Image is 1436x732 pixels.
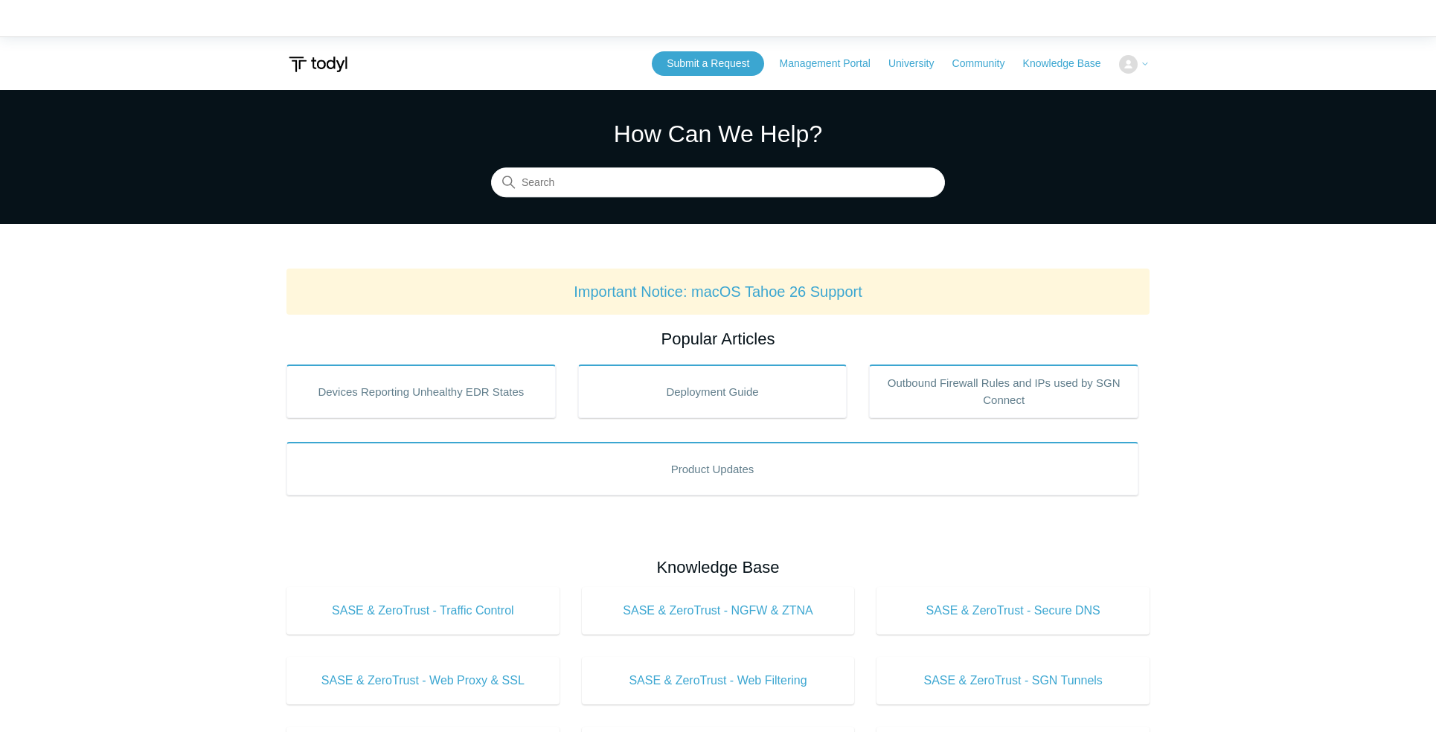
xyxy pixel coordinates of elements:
img: Todyl Support Center Help Center home page [286,51,350,78]
a: Important Notice: macOS Tahoe 26 Support [574,283,862,300]
a: SASE & ZeroTrust - NGFW & ZTNA [582,587,855,635]
a: Management Portal [780,56,885,71]
span: SASE & ZeroTrust - Web Proxy & SSL [309,672,537,690]
span: SASE & ZeroTrust - NGFW & ZTNA [604,602,833,620]
a: University [888,56,949,71]
a: Deployment Guide [578,365,847,418]
a: Product Updates [286,442,1138,495]
h1: How Can We Help? [491,116,945,152]
span: SASE & ZeroTrust - SGN Tunnels [899,672,1127,690]
span: SASE & ZeroTrust - Traffic Control [309,602,537,620]
a: SASE & ZeroTrust - Traffic Control [286,587,560,635]
h2: Popular Articles [286,327,1150,351]
a: Community [952,56,1020,71]
span: SASE & ZeroTrust - Secure DNS [899,602,1127,620]
a: SASE & ZeroTrust - Web Filtering [582,657,855,704]
a: SASE & ZeroTrust - Secure DNS [876,587,1150,635]
h2: Knowledge Base [286,555,1150,579]
a: Outbound Firewall Rules and IPs used by SGN Connect [869,365,1138,418]
a: SASE & ZeroTrust - SGN Tunnels [876,657,1150,704]
span: SASE & ZeroTrust - Web Filtering [604,672,833,690]
a: Devices Reporting Unhealthy EDR States [286,365,556,418]
a: Knowledge Base [1023,56,1116,71]
input: Search [491,168,945,198]
a: Submit a Request [652,51,764,76]
a: SASE & ZeroTrust - Web Proxy & SSL [286,657,560,704]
